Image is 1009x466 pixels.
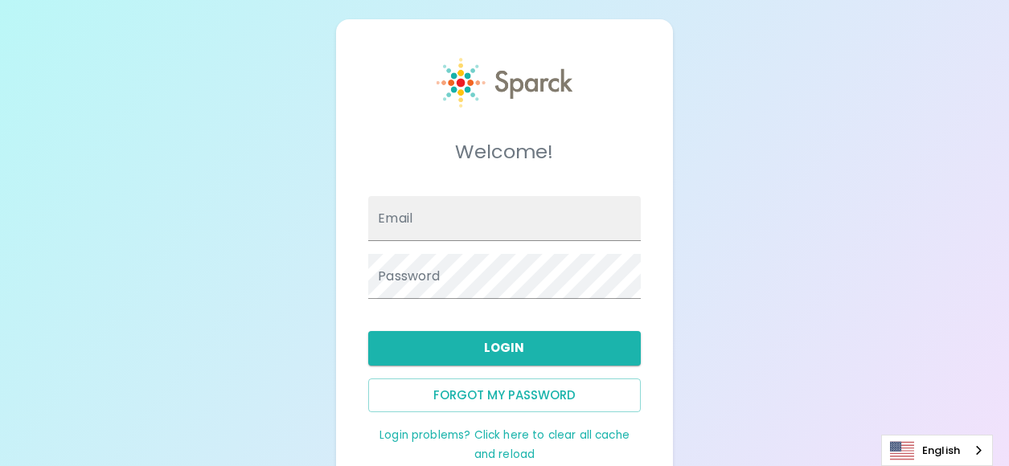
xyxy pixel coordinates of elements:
button: Forgot my password [368,378,640,412]
a: English [882,435,992,465]
a: Login problems? Click here to clear all cache and reload [379,427,630,462]
h5: Welcome! [368,139,640,165]
img: Sparck logo [437,58,572,108]
aside: Language selected: English [881,435,993,466]
div: Language [881,435,993,466]
button: Login [368,331,640,365]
